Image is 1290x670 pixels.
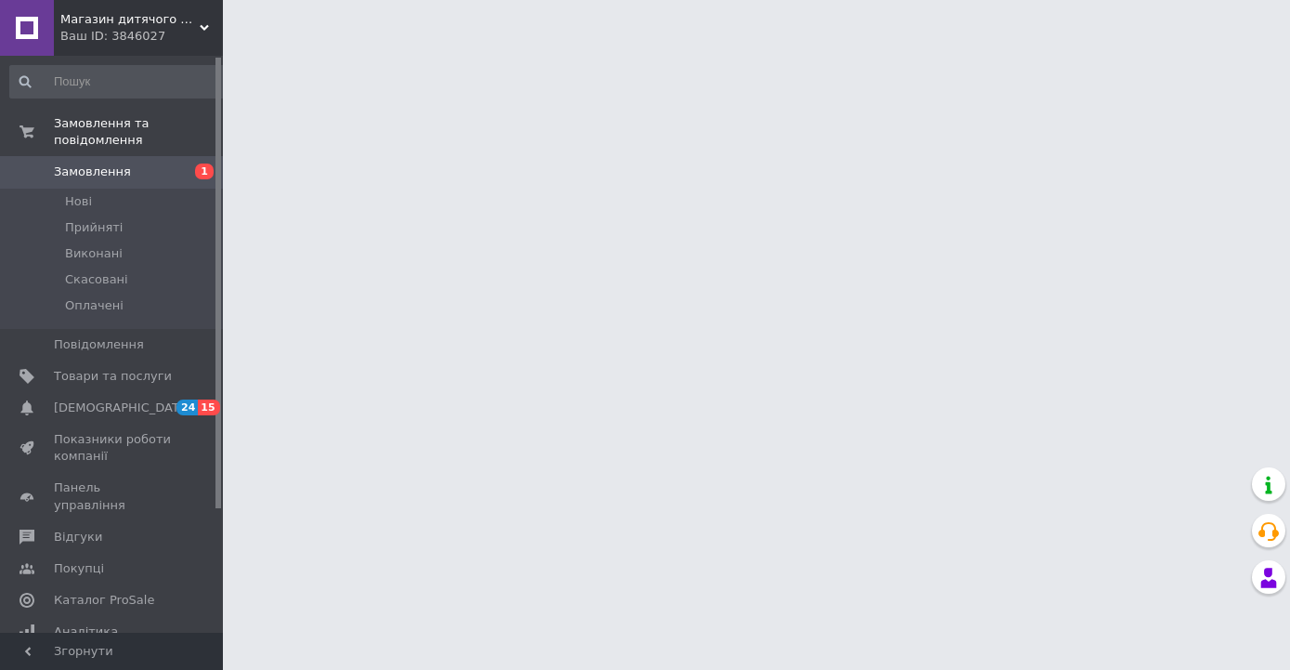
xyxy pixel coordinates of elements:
div: Ваш ID: 3846027 [60,28,223,45]
span: 1 [195,164,214,179]
span: Замовлення [54,164,131,180]
span: Оплачені [65,297,124,314]
span: [DEMOGRAPHIC_DATA] [54,400,191,416]
span: Нові [65,193,92,210]
span: Скасовані [65,271,128,288]
span: Виконані [65,245,123,262]
span: Аналітика [54,624,118,640]
span: Каталог ProSale [54,592,154,609]
span: Замовлення та повідомлення [54,115,223,149]
span: Показники роботи компанії [54,431,172,465]
span: 24 [176,400,198,415]
span: 15 [198,400,219,415]
span: Відгуки [54,529,102,545]
span: Покупці [54,560,104,577]
span: Магазин дитячого одягу "STAR KIDS" [60,11,200,28]
span: Прийняті [65,219,123,236]
span: Панель управління [54,480,172,513]
span: Повідомлення [54,336,144,353]
span: Товари та послуги [54,368,172,385]
input: Пошук [9,65,229,99]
